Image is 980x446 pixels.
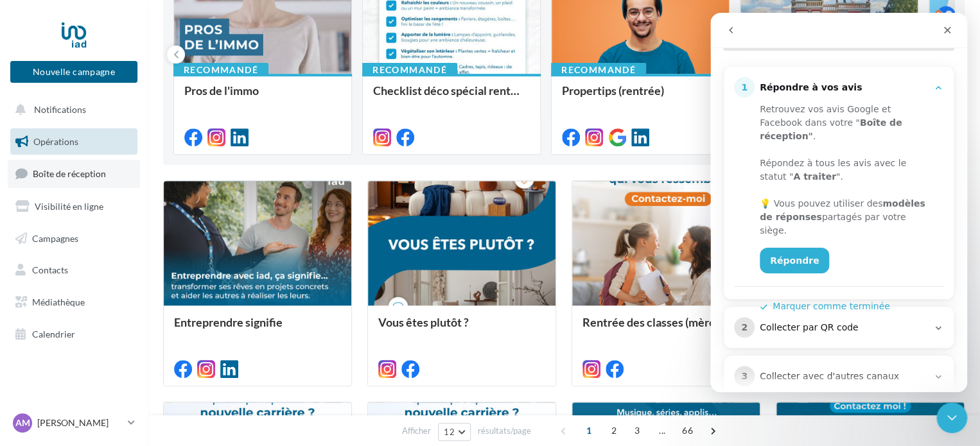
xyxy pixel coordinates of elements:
button: Notifications [8,96,135,123]
span: Afficher [402,425,431,437]
a: Opérations [8,128,140,155]
span: Contacts [32,264,68,275]
span: 2 [604,420,624,441]
span: 66 [677,420,698,441]
div: Vous êtes plutôt ? [378,316,545,341]
span: Médiathèque [32,296,85,307]
div: Entreprendre signifie [174,316,341,341]
button: Nouvelle campagne [10,61,137,83]
span: Notifications [34,104,86,115]
span: Campagnes [32,232,78,243]
span: 12 [444,427,455,437]
div: Recommandé [551,63,646,77]
a: Boîte de réception [8,160,140,187]
iframe: Intercom live chat [936,402,967,433]
a: Campagnes [8,225,140,252]
div: Recommandé [362,63,457,77]
a: Médiathèque [8,289,140,316]
a: Contacts [8,257,140,284]
span: Opérations [33,136,78,147]
a: Calendrier [8,321,140,348]
span: résultats/page [478,425,531,437]
div: Checklist déco spécial rentrée [373,84,530,110]
p: [PERSON_NAME] [37,416,123,429]
iframe: Intercom live chat [710,13,967,392]
a: Visibilité en ligne [8,193,140,220]
span: Calendrier [32,329,75,339]
div: Propertips (rentrée) [562,84,719,110]
span: AM [15,416,30,429]
div: Rentrée des classes (mère) [582,316,749,341]
div: Pros de l'immo [184,84,341,110]
span: ... [652,420,672,441]
a: AM [PERSON_NAME] [10,411,137,435]
span: Boîte de réception [33,168,106,179]
button: 12 [438,423,471,441]
span: 1 [579,420,599,441]
span: 3 [627,420,647,441]
div: Recommandé [173,63,268,77]
span: Visibilité en ligne [35,201,103,212]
